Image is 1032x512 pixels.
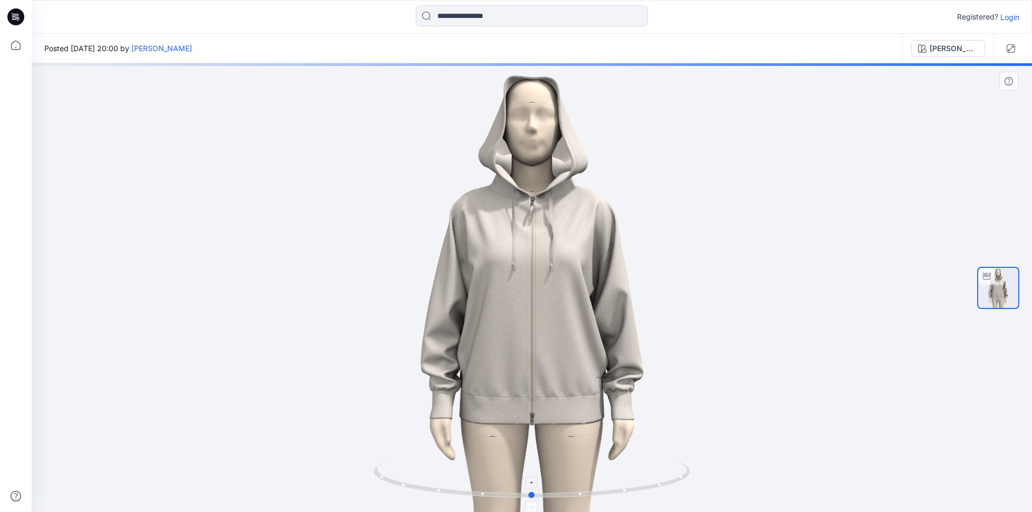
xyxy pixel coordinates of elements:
div: [PERSON_NAME] [930,43,978,54]
a: [PERSON_NAME] [131,44,192,53]
button: [PERSON_NAME] [911,40,985,57]
img: turntable-14-10-2025-23:58:55 [978,268,1018,308]
p: Registered? [957,11,998,23]
p: Login [1000,12,1019,23]
span: Posted [DATE] 20:00 by [44,43,192,54]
